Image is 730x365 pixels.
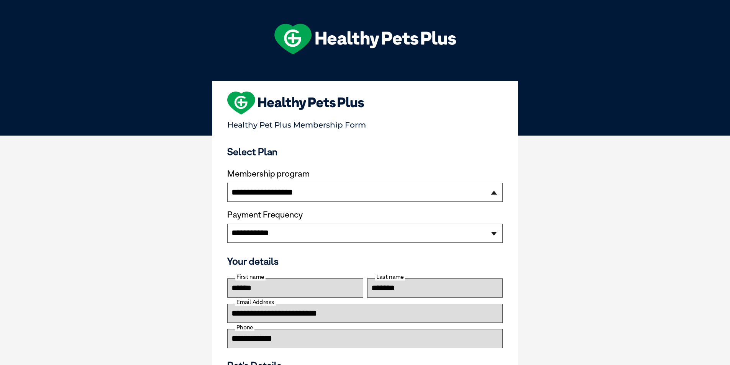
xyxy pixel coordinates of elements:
img: hpp-logo-landscape-green-white.png [274,24,456,54]
label: Membership program [227,169,503,179]
label: First name [235,273,266,280]
h3: Select Plan [227,146,503,157]
label: Email Address [235,299,276,306]
label: Last name [375,273,405,280]
label: Payment Frequency [227,210,303,220]
h3: Your details [227,255,503,267]
img: heart-shape-hpp-logo-large.png [227,92,364,115]
label: Phone [235,324,254,331]
p: Healthy Pet Plus Membership Form [227,117,503,129]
